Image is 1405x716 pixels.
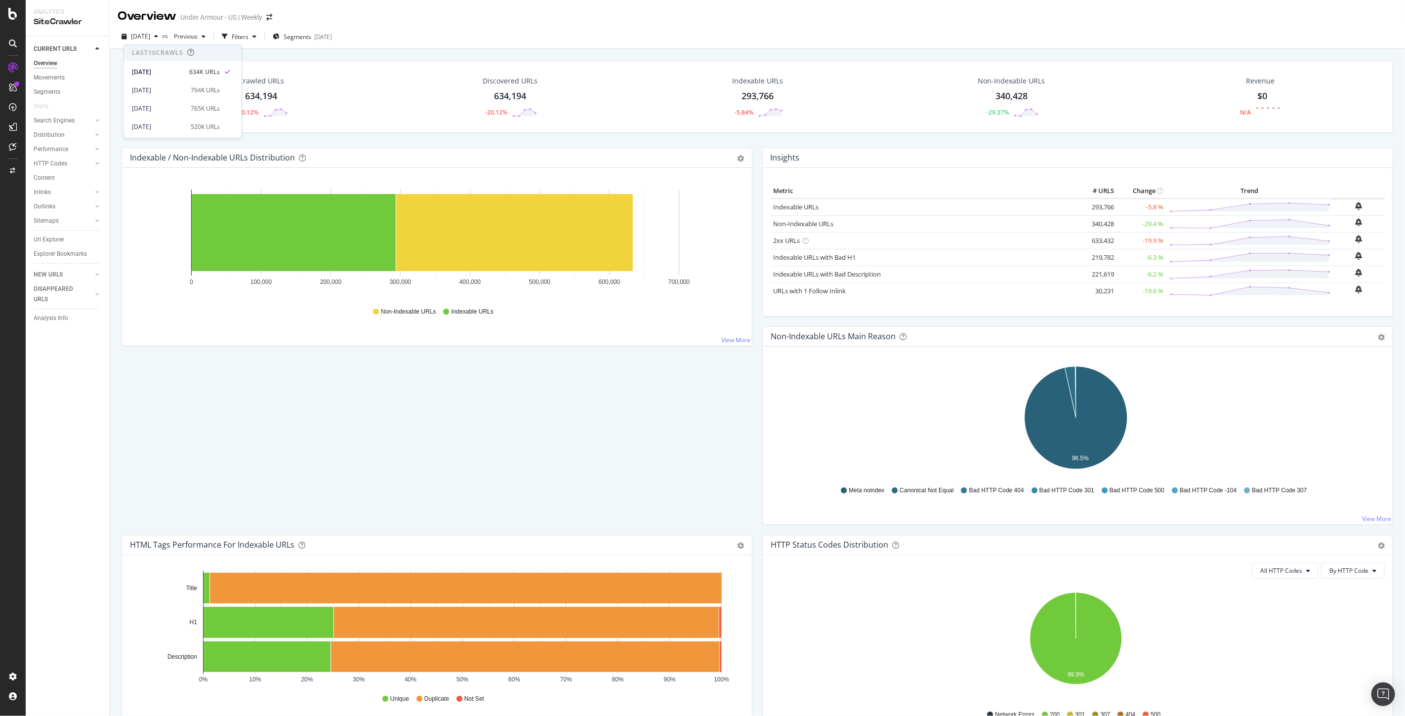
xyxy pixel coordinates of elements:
button: [DATE] [118,29,162,44]
td: 633,432 [1077,232,1116,249]
div: Search Engines [34,116,75,126]
div: Outlinks [34,201,55,212]
text: 0 [190,278,193,285]
td: -19.6 % [1116,282,1166,299]
td: 30,231 [1077,282,1116,299]
div: Movements [34,73,65,83]
span: $0 [1257,90,1267,102]
a: DISAPPEARED URLS [34,284,92,305]
div: SiteCrawler [34,16,101,28]
a: URLs with 1 Follow Inlink [773,286,846,295]
div: 634,194 [494,90,526,103]
a: CURRENT URLS [34,44,92,54]
div: bell-plus [1356,269,1363,277]
div: arrow-right-arrow-left [266,14,272,21]
div: N/A [1240,108,1251,117]
a: Indexable URLs with Bad H1 [773,253,856,262]
div: DISAPPEARED URLS [34,284,83,305]
text: 60% [508,676,520,683]
div: 293,766 [742,90,774,103]
td: 340,428 [1077,215,1116,232]
a: Visits [34,101,58,112]
div: Filters [232,33,248,41]
button: All HTTP Codes [1252,563,1319,579]
td: -29.4 % [1116,215,1166,232]
div: 794K URLs [191,86,220,95]
div: gear [1378,542,1385,549]
text: 0% [199,676,208,683]
div: Performance [34,144,68,155]
text: 400,000 [459,278,481,285]
div: 634,194 [245,90,277,103]
td: -6.2 % [1116,266,1166,282]
svg: A chart. [771,587,1381,701]
span: vs [162,32,170,40]
text: 300,000 [390,278,412,285]
span: All HTTP Codes [1260,566,1302,575]
div: Analysis Info [34,313,68,323]
div: HTTP Status Codes Distribution [771,540,888,550]
div: bell-plus [1356,202,1363,210]
div: -20.12% [485,108,507,117]
div: HTTP Codes [34,159,67,169]
text: 30% [353,676,365,683]
a: View More [721,336,750,344]
div: Distribution [34,130,65,140]
text: 96.5% [1072,455,1089,462]
a: NEW URLS [34,270,92,280]
a: Segments [34,87,102,97]
div: 765K URLs [191,104,220,113]
span: Meta noindex [849,486,884,495]
text: 80% [612,676,624,683]
span: Duplicate [424,695,449,703]
a: Search Engines [34,116,92,126]
a: View More [1362,515,1391,523]
a: Analysis Info [34,313,102,323]
div: HTML Tags Performance for Indexable URLs [130,540,294,550]
span: Non-Indexable URLs [381,308,436,316]
div: Indexable URLs [733,76,784,86]
div: bell-plus [1356,285,1363,293]
span: Bad HTTP Code 404 [969,486,1024,495]
span: Segments [284,33,311,41]
div: Non-Indexable URLs Main Reason [771,331,896,341]
div: -29.37% [987,108,1009,117]
span: 2025 Sep. 18th [131,32,150,40]
span: By HTTP Code [1329,566,1368,575]
a: Overview [34,58,102,69]
a: Sitemaps [34,216,92,226]
a: Indexable URLs [773,202,819,211]
a: Performance [34,144,92,155]
a: Content [34,173,102,183]
text: 600,000 [599,278,620,285]
div: Analytics [34,8,101,16]
div: Last 10 Crawls [132,48,183,57]
text: 20% [301,676,313,683]
td: 221,619 [1077,266,1116,282]
a: Distribution [34,130,92,140]
div: Sitemaps [34,216,59,226]
text: 100% [714,676,729,683]
span: Revenue [1246,76,1275,86]
div: Segments [34,87,60,97]
div: 634K URLs [189,68,220,77]
svg: A chart. [130,571,740,685]
a: Url Explorer [34,235,102,245]
div: Overview [34,58,57,69]
div: -5.84% [735,108,753,117]
div: bell-plus [1356,235,1363,243]
div: Overview [118,8,176,25]
text: 50% [456,676,468,683]
div: CURRENT URLS [34,44,77,54]
div: gear [737,155,744,162]
div: Under Armour - US | Weekly [180,12,262,22]
div: Explorer Bookmarks [34,249,87,259]
div: Content [34,173,55,183]
button: Segments[DATE] [269,29,336,44]
div: NEW URLS [34,270,63,280]
div: gear [1378,334,1385,341]
a: HTTP Codes [34,159,92,169]
a: Explorer Bookmarks [34,249,102,259]
div: Open Intercom Messenger [1371,682,1395,706]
